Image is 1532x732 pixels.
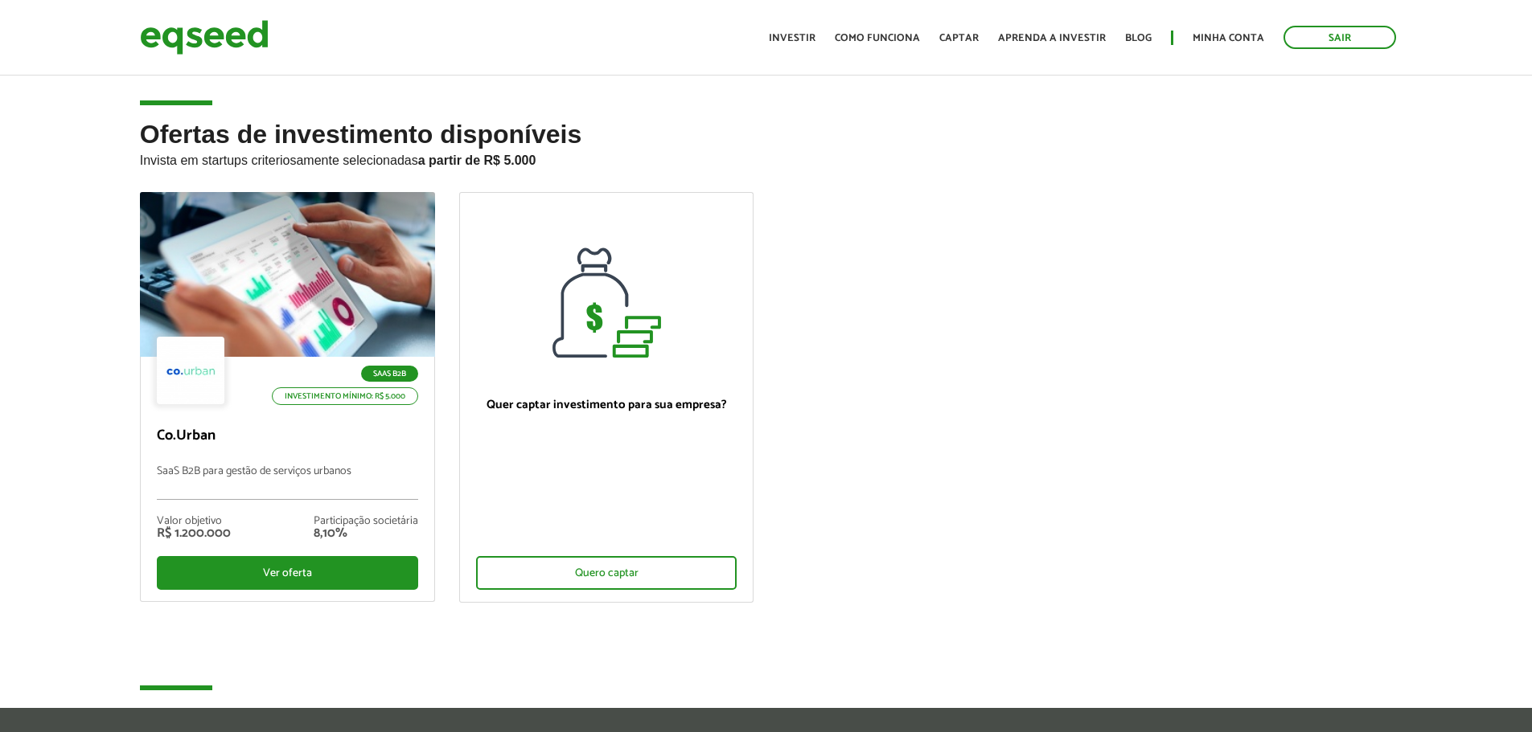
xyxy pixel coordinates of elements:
a: Como funciona [835,33,920,43]
a: Minha conta [1193,33,1264,43]
a: SaaS B2B Investimento mínimo: R$ 5.000 Co.Urban SaaS B2B para gestão de serviços urbanos Valor ob... [140,192,435,602]
div: Valor objetivo [157,516,231,527]
a: Blog [1125,33,1152,43]
p: SaaS B2B [361,366,418,382]
a: Captar [939,33,979,43]
a: Quer captar investimento para sua empresa? Quero captar [459,192,754,603]
strong: a partir de R$ 5.000 [418,153,536,167]
div: Participação societária [314,516,418,527]
a: Sair [1284,26,1396,49]
h2: Ofertas de investimento disponíveis [140,121,1393,192]
p: Quer captar investimento para sua empresa? [476,398,737,412]
div: Ver oferta [157,556,418,590]
div: 8,10% [314,527,418,540]
p: Co.Urban [157,427,418,445]
div: Quero captar [476,556,737,590]
img: EqSeed [140,16,269,59]
p: SaaS B2B para gestão de serviços urbanos [157,465,418,500]
a: Aprenda a investir [998,33,1106,43]
p: Invista em startups criteriosamente selecionadas [140,149,1393,168]
a: Investir [769,33,815,43]
p: Investimento mínimo: R$ 5.000 [272,387,418,405]
div: R$ 1.200.000 [157,527,231,540]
